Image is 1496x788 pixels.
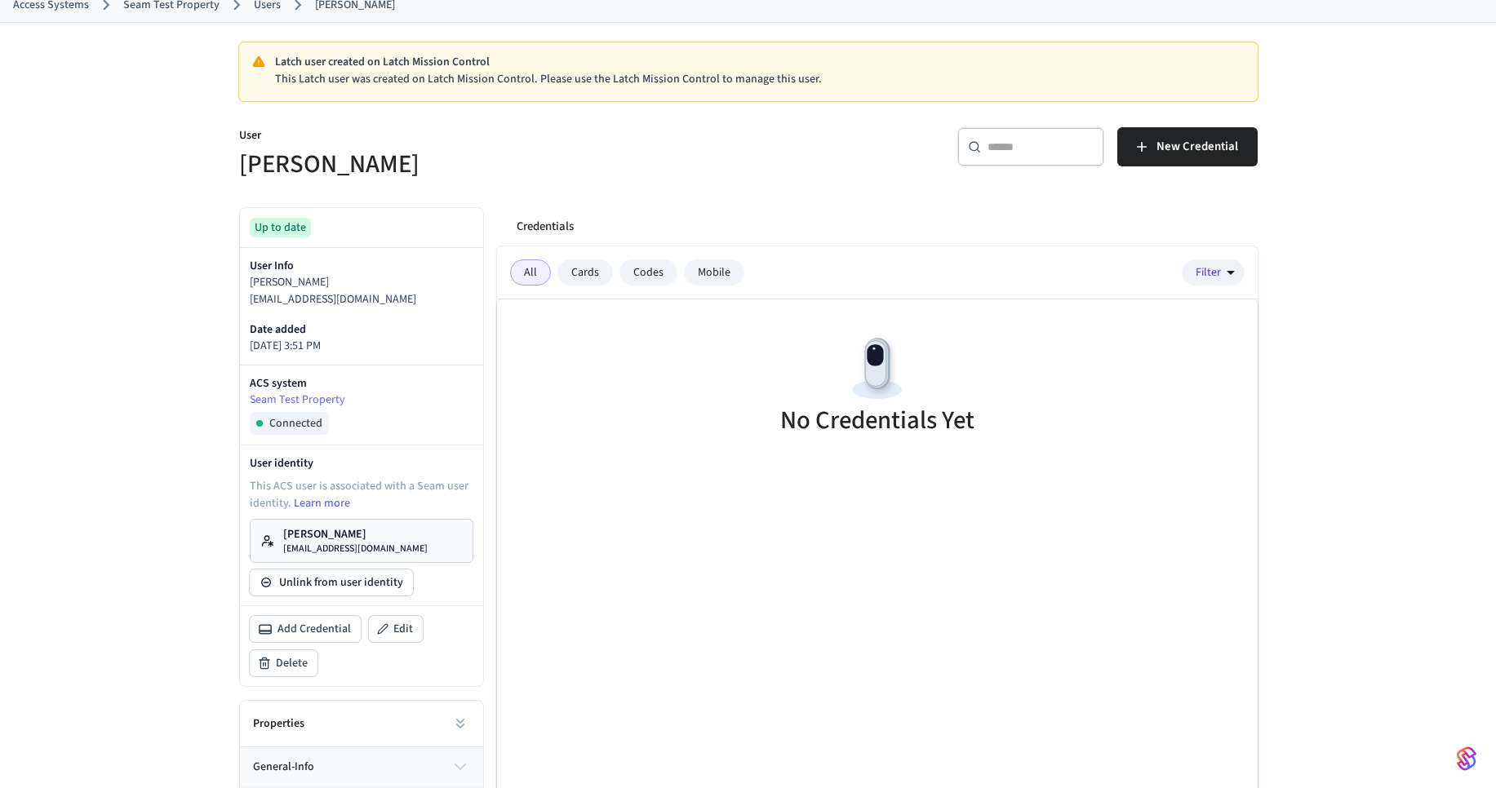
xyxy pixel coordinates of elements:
[250,616,361,642] button: Add Credential
[250,375,473,392] p: ACS system
[1457,746,1476,772] img: SeamLogoGradient.69752ec5.svg
[277,621,351,637] span: Add Credential
[250,291,473,308] p: [EMAIL_ADDRESS][DOMAIN_NAME]
[250,478,473,512] p: This ACS user is associated with a Seam user identity.
[841,332,914,405] img: Devices Empty State
[250,392,473,409] a: Seam Test Property
[275,71,1245,88] p: This Latch user was created on Latch Mission Control. Please use the Latch Mission Control to man...
[1182,259,1245,286] button: Filter
[684,259,744,286] div: Mobile
[369,616,423,642] button: Edit
[239,127,739,148] p: User
[780,404,974,437] h5: No Credentials Yet
[250,569,413,595] button: Unlink from user identity
[283,526,428,542] p: [PERSON_NAME]
[510,259,551,286] div: All
[250,519,473,563] a: [PERSON_NAME][EMAIL_ADDRESS][DOMAIN_NAME]
[250,321,473,338] p: Date added
[557,259,613,286] div: Cards
[275,54,1245,71] p: Latch user created on Latch Mission Control
[1117,127,1258,166] button: New Credential
[250,258,473,274] p: User Info
[276,655,308,671] span: Delete
[250,650,317,676] button: Delete
[504,207,587,246] button: Credentials
[250,218,311,237] div: Up to date
[283,542,428,556] p: [EMAIL_ADDRESS][DOMAIN_NAME]
[253,759,314,776] span: general-info
[619,259,677,286] div: Codes
[250,338,473,355] p: [DATE] 3:51 PM
[240,747,483,786] button: general-info
[250,274,473,291] p: [PERSON_NAME]
[250,455,473,471] p: User identity
[1156,136,1238,157] span: New Credential
[239,148,739,181] h5: [PERSON_NAME]
[294,495,350,511] a: Learn more
[253,715,304,732] h2: Properties
[393,621,413,637] span: Edit
[269,415,322,432] span: Connected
